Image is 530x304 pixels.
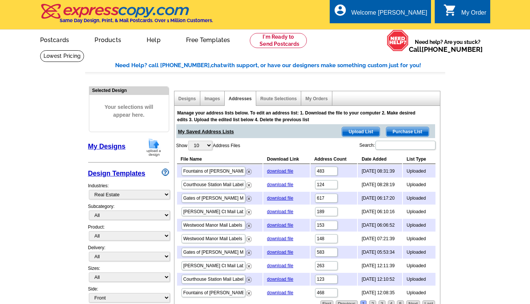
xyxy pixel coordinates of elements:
[89,87,169,94] div: Selected Design
[246,290,252,296] img: delete.png
[267,223,293,228] a: download file
[88,179,169,203] div: Industries:
[188,141,212,150] select: ShowAddress Files
[409,45,483,53] span: Call
[246,182,252,188] img: delete.png
[60,18,213,23] h4: Same Day Design, Print, & Mail Postcards. Over 1 Million Customers.
[403,178,435,191] td: Uploaded
[351,9,427,20] div: Welcome [PERSON_NAME]
[95,96,163,126] span: Your selections will appear here.
[246,236,252,242] img: delete.png
[40,9,213,23] a: Same Day Design, Print, & Mail Postcards. Over 1 Million Customers.
[88,286,169,303] div: Side:
[409,38,486,53] span: Need help? Are you stuck?
[461,9,486,20] div: My Order
[246,250,252,256] img: delete.png
[246,275,252,281] a: Remove this list
[267,196,293,201] a: download file
[246,194,252,200] a: Remove this list
[267,182,293,187] a: download file
[358,232,402,245] td: [DATE] 07:21:39
[375,141,435,150] input: Search:
[246,248,252,254] a: Remove this list
[177,155,263,164] th: File Name
[358,178,402,191] td: [DATE] 08:28:19
[246,263,252,269] img: delete.png
[246,235,252,240] a: Remove this list
[342,127,379,136] span: Upload List
[358,205,402,218] td: [DATE] 06:10:16
[260,96,297,101] a: Route Selections
[443,8,486,18] a: shopping_cart My Order
[88,224,169,244] div: Product:
[88,170,146,177] a: Design Templates
[229,96,252,101] a: Addresses
[88,265,169,286] div: Sizes:
[267,236,293,241] a: download file
[358,286,402,299] td: [DATE] 12:08:35
[246,209,252,215] img: delete.png
[204,96,220,101] a: Images
[403,205,435,218] td: Uploaded
[88,244,169,265] div: Delivery:
[403,165,435,178] td: Uploaded
[135,30,173,48] a: Help
[305,96,327,101] a: My Orders
[115,61,445,70] div: Need Help? call [PHONE_NUMBER], with support, or have our designers make something custom just fo...
[246,208,252,213] a: Remove this list
[386,127,429,136] span: Purchase List
[403,155,435,164] th: List Type
[358,259,402,272] td: [DATE] 12:11:39
[246,277,252,283] img: delete.png
[358,165,402,178] td: [DATE] 08:31:39
[246,262,252,267] a: Remove this list
[177,110,421,123] div: Manage your address lists below. To edit an address list: 1. Download the file to your computer 2...
[358,219,402,232] td: [DATE] 06:06:52
[358,192,402,205] td: [DATE] 06:17:20
[246,169,252,175] img: delete.png
[267,169,293,174] a: download file
[88,203,169,224] div: Subcategory:
[403,286,435,299] td: Uploaded
[359,140,436,150] label: Search:
[179,96,196,101] a: Designs
[211,62,223,69] span: chat
[422,45,483,53] a: [PHONE_NUMBER]
[358,246,402,259] td: [DATE] 05:53:34
[358,155,402,164] th: Date Added
[311,155,357,164] th: Address Count
[144,138,164,157] img: upload-design
[174,30,242,48] a: Free Templates
[267,250,293,255] a: download file
[88,143,126,150] a: My Designs
[403,259,435,272] td: Uploaded
[403,192,435,205] td: Uploaded
[403,219,435,232] td: Uploaded
[162,169,169,176] img: design-wizard-help-icon.png
[267,290,293,295] a: download file
[358,273,402,286] td: [DATE] 12:10:52
[246,167,252,173] a: Remove this list
[267,277,293,282] a: download file
[267,263,293,268] a: download file
[246,181,252,186] a: Remove this list
[443,3,457,17] i: shopping_cart
[246,223,252,229] img: delete.png
[333,3,347,17] i: account_circle
[246,196,252,202] img: delete.png
[267,209,293,214] a: download file
[178,124,234,135] span: My Saved Address Lists
[403,273,435,286] td: Uploaded
[246,221,252,227] a: Remove this list
[263,155,310,164] th: Download Link
[83,30,133,48] a: Products
[403,232,435,245] td: Uploaded
[403,246,435,259] td: Uploaded
[246,289,252,294] a: Remove this list
[176,140,240,151] label: Show Address Files
[28,30,81,48] a: Postcards
[387,30,409,51] img: help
